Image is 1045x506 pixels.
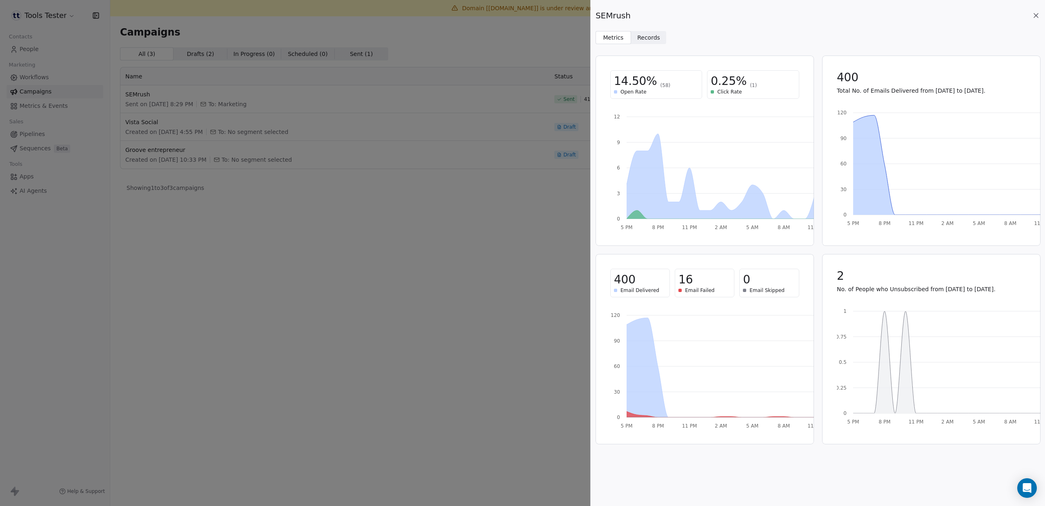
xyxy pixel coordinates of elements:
tspan: 8 PM [878,419,890,425]
span: Email Skipped [749,287,785,294]
span: 2 [837,269,844,283]
tspan: 60 [614,363,620,369]
tspan: 2 AM [715,423,727,429]
tspan: 8 PM [652,423,664,429]
tspan: 1 [843,308,847,314]
tspan: 0.25 [836,385,847,391]
tspan: 2 AM [941,221,953,226]
span: Email Delivered [620,287,659,294]
tspan: 11 PM [908,221,923,226]
tspan: 8 AM [1004,221,1016,226]
tspan: 5 AM [972,221,985,226]
tspan: 0.5 [838,359,846,365]
tspan: 120 [837,110,847,116]
tspan: 2 AM [715,225,727,230]
tspan: 0 [843,410,847,416]
tspan: 5 PM [620,423,632,429]
tspan: 5 AM [972,419,985,425]
span: (58) [660,82,671,89]
tspan: 90 [614,338,620,344]
tspan: 5 AM [746,225,758,230]
tspan: 8 AM [778,225,790,230]
tspan: 0 [843,212,847,218]
tspan: 8 AM [778,423,790,429]
tspan: 5 PM [620,225,632,230]
tspan: 12 [614,114,620,120]
tspan: 3 [617,191,620,196]
span: 400 [837,70,858,85]
tspan: 5 PM [847,221,859,226]
tspan: 11 AM [807,423,823,429]
div: Open Intercom Messenger [1017,478,1037,498]
tspan: 0.75 [836,334,847,340]
tspan: 8 PM [652,225,664,230]
p: Total No. of Emails Delivered from [DATE] to [DATE]. [837,87,1026,95]
span: 14.50% [614,74,657,89]
tspan: 8 PM [878,221,890,226]
span: Open Rate [620,89,647,95]
tspan: 9 [617,140,620,145]
tspan: 8 AM [1004,419,1016,425]
tspan: 0 [617,216,620,222]
tspan: 11 PM [682,225,697,230]
span: 16 [678,272,693,287]
tspan: 11 AM [807,225,823,230]
tspan: 120 [611,312,620,318]
tspan: 11 PM [682,423,697,429]
tspan: 60 [840,161,846,167]
span: 0.25% [711,74,747,89]
span: 0 [743,272,750,287]
tspan: 11 PM [908,419,923,425]
tspan: 90 [840,136,846,141]
span: SEMrush [596,10,631,21]
tspan: 30 [840,187,846,192]
span: Email Failed [685,287,714,294]
tspan: 6 [617,165,620,171]
span: Click Rate [717,89,742,95]
tspan: 0 [617,415,620,420]
tspan: 5 PM [847,419,859,425]
span: (1) [750,82,757,89]
tspan: 30 [614,389,620,395]
tspan: 5 AM [746,423,758,429]
tspan: 2 AM [941,419,953,425]
p: No. of People who Unsubscribed from [DATE] to [DATE]. [837,285,1026,293]
span: 400 [614,272,636,287]
span: Records [637,33,660,42]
